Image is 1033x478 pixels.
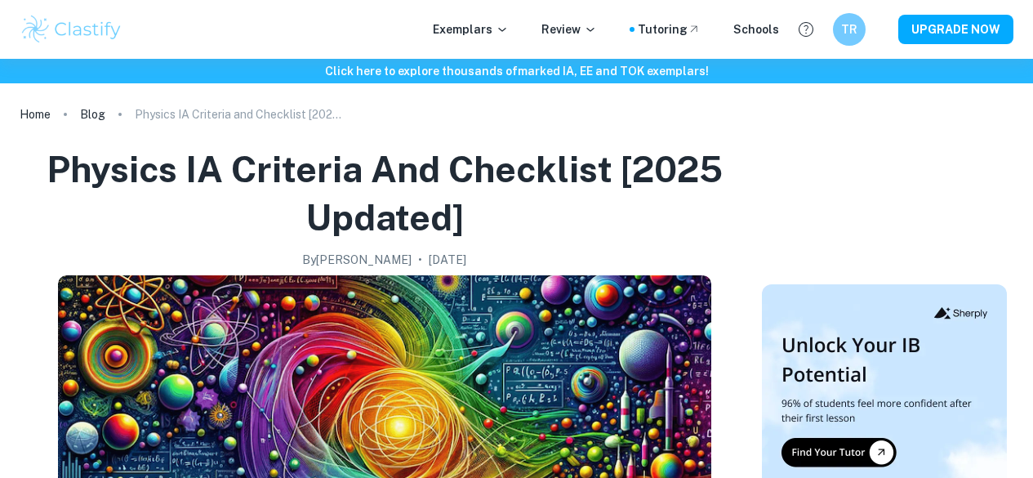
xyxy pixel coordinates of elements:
button: Help and Feedback [792,16,820,43]
p: Review [541,20,597,38]
p: • [418,251,422,269]
p: Exemplars [433,20,509,38]
a: Tutoring [638,20,701,38]
a: Blog [80,103,105,126]
p: Physics IA Criteria and Checklist [2025 updated] [135,105,347,123]
h2: By [PERSON_NAME] [302,251,412,269]
h1: Physics IA Criteria and Checklist [2025 updated] [26,145,742,241]
a: Schools [733,20,779,38]
h6: TR [840,20,859,38]
button: UPGRADE NOW [898,15,1013,44]
h6: Click here to explore thousands of marked IA, EE and TOK exemplars ! [3,62,1030,80]
button: TR [833,13,866,46]
h2: [DATE] [429,251,466,269]
img: Clastify logo [20,13,123,46]
a: Home [20,103,51,126]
